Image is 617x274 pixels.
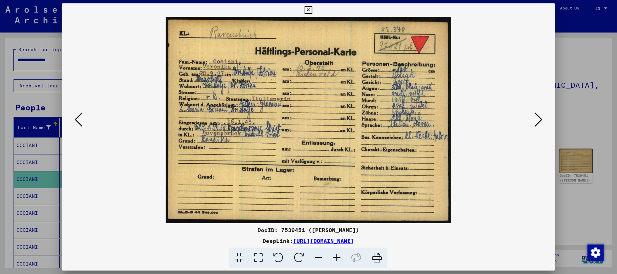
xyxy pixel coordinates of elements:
[62,226,555,234] div: DocID: 7539451 ([PERSON_NAME])
[166,17,451,223] img: 001.jpg
[587,244,603,260] div: Change consent
[293,237,354,244] a: [URL][DOMAIN_NAME]
[588,245,604,261] img: Change consent
[62,237,555,245] div: DeepLink:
